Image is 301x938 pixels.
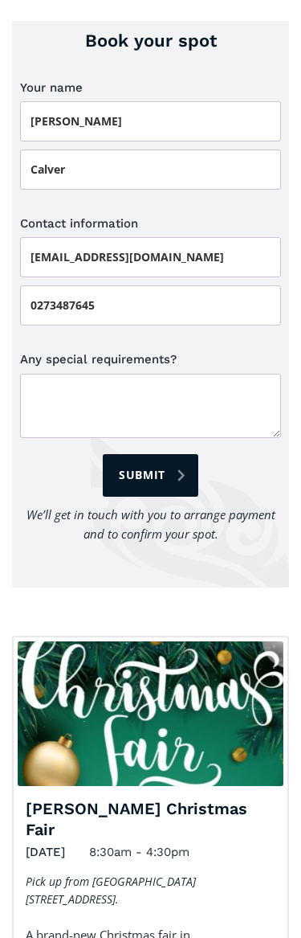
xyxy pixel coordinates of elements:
[20,29,281,54] h3: Book your spot
[20,350,281,370] label: Any special requirements?
[18,641,283,786] img: Christmas Fair
[20,150,281,190] input: Last name
[20,78,281,559] form: Day trip booking
[20,214,138,233] legend: Contact information
[103,454,198,497] input: Submit
[20,505,281,543] div: We’ll get in touch with you to arrange payment and to confirm your spot.
[20,285,281,326] input: Phone
[20,101,281,141] input: First name
[26,873,275,909] p: Pick up from [GEOGRAPHIC_DATA] [STREET_ADDRESS].
[89,844,189,861] div: 8:30am - 4:30pm
[20,78,83,97] legend: Your name
[20,237,281,277] input: Email
[26,798,275,840] h3: [PERSON_NAME] Christmas Fair
[26,844,65,861] div: [DATE]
